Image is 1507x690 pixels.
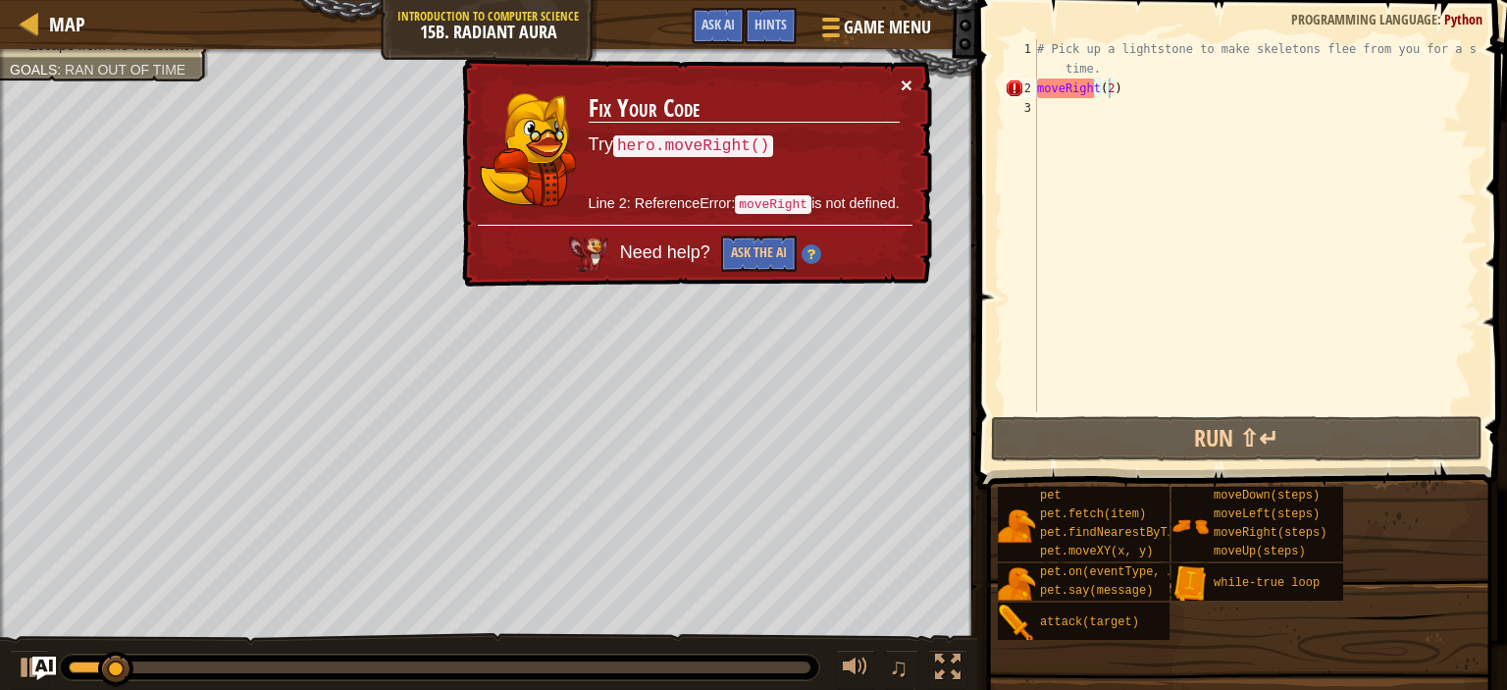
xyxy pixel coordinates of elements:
[692,8,745,44] button: Ask AI
[589,94,900,126] h3: Fix Your Code
[613,134,774,158] code: hero.moveRight()
[928,650,967,690] button: Toggle fullscreen
[1437,10,1444,28] span: :
[1040,507,1146,521] span: pet.fetch(item)
[1171,507,1209,545] img: portrait.png
[998,605,1035,642] img: portrait.png
[702,15,735,33] span: Ask AI
[1005,98,1037,118] div: 3
[32,657,56,680] button: Ask AI
[1171,565,1209,603] img: portrait.png
[1040,565,1223,579] span: pet.on(eventType, handler)
[885,650,918,690] button: ♫
[1005,79,1037,98] div: 2
[65,62,185,78] span: Ran out of time
[588,191,899,217] p: Line 2: ReferenceError: is not defined.
[801,245,820,265] img: Hint
[998,565,1035,603] img: portrait.png
[991,416,1482,461] button: Run ⇧↵
[589,132,900,161] p: Try
[478,90,577,206] img: duck_hushbaum.png
[902,78,914,98] button: ×
[1214,489,1320,503] span: moveDown(steps)
[1214,507,1320,521] span: moveLeft(steps)
[1040,615,1139,629] span: attack(target)
[1040,584,1153,598] span: pet.say(message)
[1040,489,1062,503] span: pet
[567,235,606,271] img: AI
[1214,526,1326,540] span: moveRight(steps)
[1214,576,1320,590] span: while-true loop
[10,650,49,690] button: Ctrl + P: Play
[1040,526,1230,540] span: pet.findNearestByType(type)
[10,62,57,78] span: Goals
[1040,545,1153,558] span: pet.moveXY(x, y)
[735,195,811,215] code: moveRight
[57,62,65,78] span: :
[1005,39,1037,79] div: 1
[1291,10,1437,28] span: Programming language
[49,11,85,37] span: Map
[998,507,1035,545] img: portrait.png
[836,650,875,690] button: Adjust volume
[1214,545,1306,558] span: moveUp(steps)
[39,11,85,37] a: Map
[1444,10,1482,28] span: Python
[806,8,943,54] button: Game Menu
[619,242,714,263] span: Need help?
[844,15,931,40] span: Game Menu
[889,653,909,682] span: ♫
[720,237,796,274] button: Ask the AI
[754,15,787,33] span: Hints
